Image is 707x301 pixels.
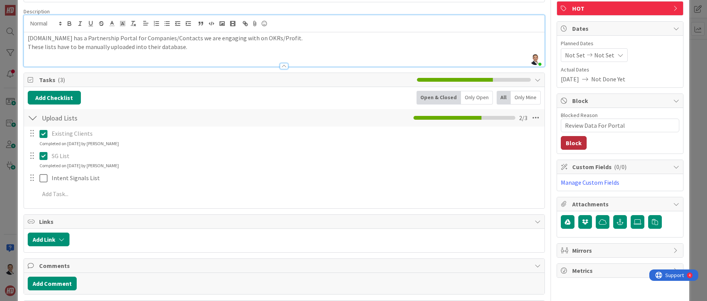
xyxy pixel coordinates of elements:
span: ( 3 ) [58,76,65,84]
a: Manage Custom Fields [561,179,619,186]
span: Tasks [39,75,413,84]
span: Mirrors [572,246,669,255]
div: Open & Closed [417,91,461,105]
p: These lists have to be manually uploaded into their database. [28,43,541,51]
p: Intent Signals List [52,174,540,182]
div: Completed on [DATE] by [PERSON_NAME] [39,162,119,169]
button: Add Link [28,233,69,246]
div: All [497,91,511,105]
span: Dates [572,24,669,33]
span: Not Set [565,51,585,60]
div: 4 [39,3,41,9]
span: Planned Dates [561,40,679,48]
span: Block [572,96,669,105]
div: Only Open [461,91,493,105]
img: UCWZD98YtWJuY0ewth2JkLzM7ZIabXpM.png [530,54,541,65]
span: Custom Fields [572,162,669,171]
span: ( 0/0 ) [614,163,627,171]
span: Not Set [594,51,614,60]
span: 2 / 3 [519,113,527,122]
span: [DATE] [561,74,579,84]
div: Completed on [DATE] by [PERSON_NAME] [39,140,119,147]
span: Metrics [572,266,669,275]
span: Links [39,217,531,226]
p: SG List [52,152,540,160]
p: [DOMAIN_NAME] has a Partnership Portal for Companies/Contacts we are engaging with on OKRs/Profit. [28,34,541,43]
button: Block [561,136,587,150]
span: HOT [572,4,669,13]
button: Add Checklist [28,91,81,105]
div: Only Mine [511,91,541,105]
p: Existing Clients [52,129,540,138]
label: Blocked Reason [561,112,598,119]
span: Attachments [572,200,669,209]
input: Add Checklist... [39,111,210,125]
span: Actual Dates [561,66,679,74]
span: Description [24,8,50,15]
span: Support [16,1,35,10]
button: Add Comment [28,277,77,290]
span: Comments [39,261,531,270]
span: Not Done Yet [591,74,625,84]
